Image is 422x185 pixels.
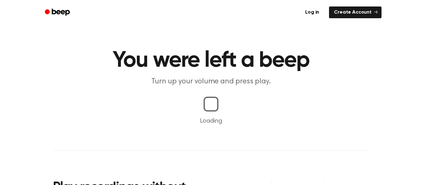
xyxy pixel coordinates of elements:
[92,77,330,87] p: Turn up your volume and press play.
[329,6,382,18] a: Create Account
[53,49,369,72] h1: You were left a beep
[7,116,415,126] p: Loading
[299,5,325,19] a: Log in
[40,6,75,19] a: Beep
